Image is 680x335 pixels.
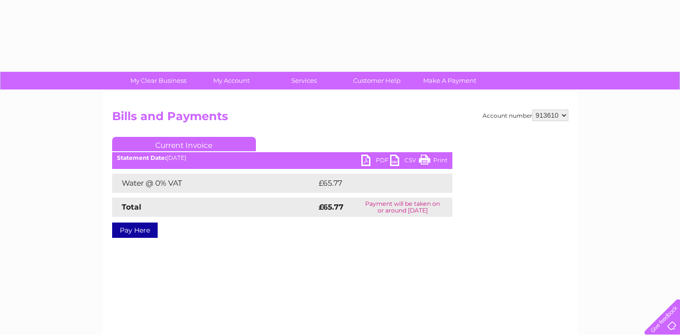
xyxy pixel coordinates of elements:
a: Services [265,72,344,89]
a: My Clear Business [119,72,198,89]
a: Print [419,155,448,168]
h2: Bills and Payments [112,110,568,128]
strong: Total [122,202,141,212]
strong: £65.77 [319,202,344,212]
a: Current Invoice [112,137,256,151]
a: CSV [390,155,419,168]
a: Pay Here [112,223,158,238]
a: Make A Payment [410,72,489,89]
a: PDF [361,155,390,168]
a: Customer Help [337,72,416,89]
div: Account number [483,110,568,121]
td: Water @ 0% VAT [112,174,316,193]
a: My Account [192,72,271,89]
td: £65.77 [316,174,433,193]
div: [DATE] [112,155,452,161]
b: Statement Date: [117,154,166,161]
td: Payment will be taken on or around [DATE] [353,198,452,217]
